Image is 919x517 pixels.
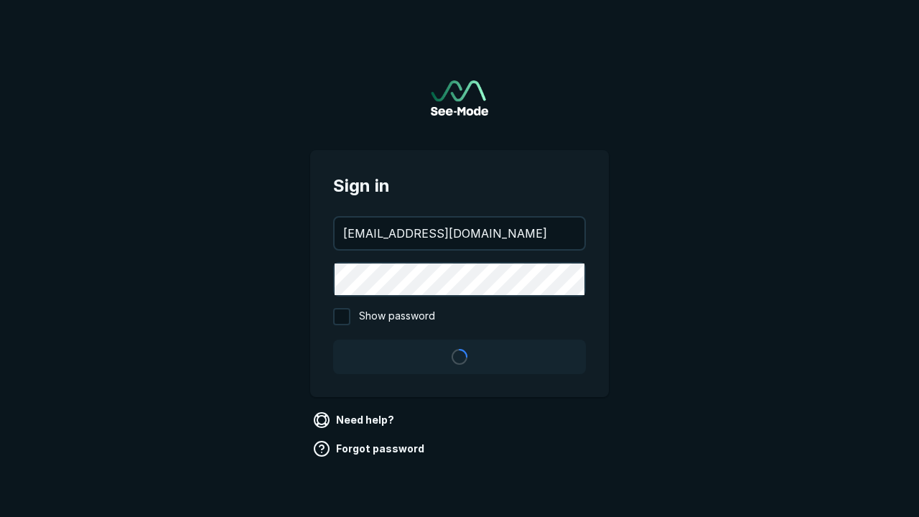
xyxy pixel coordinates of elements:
a: Forgot password [310,437,430,460]
a: Go to sign in [431,80,488,116]
span: Sign in [333,173,586,199]
input: your@email.com [335,218,584,249]
a: Need help? [310,409,400,432]
span: Show password [359,308,435,325]
img: See-Mode Logo [431,80,488,116]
